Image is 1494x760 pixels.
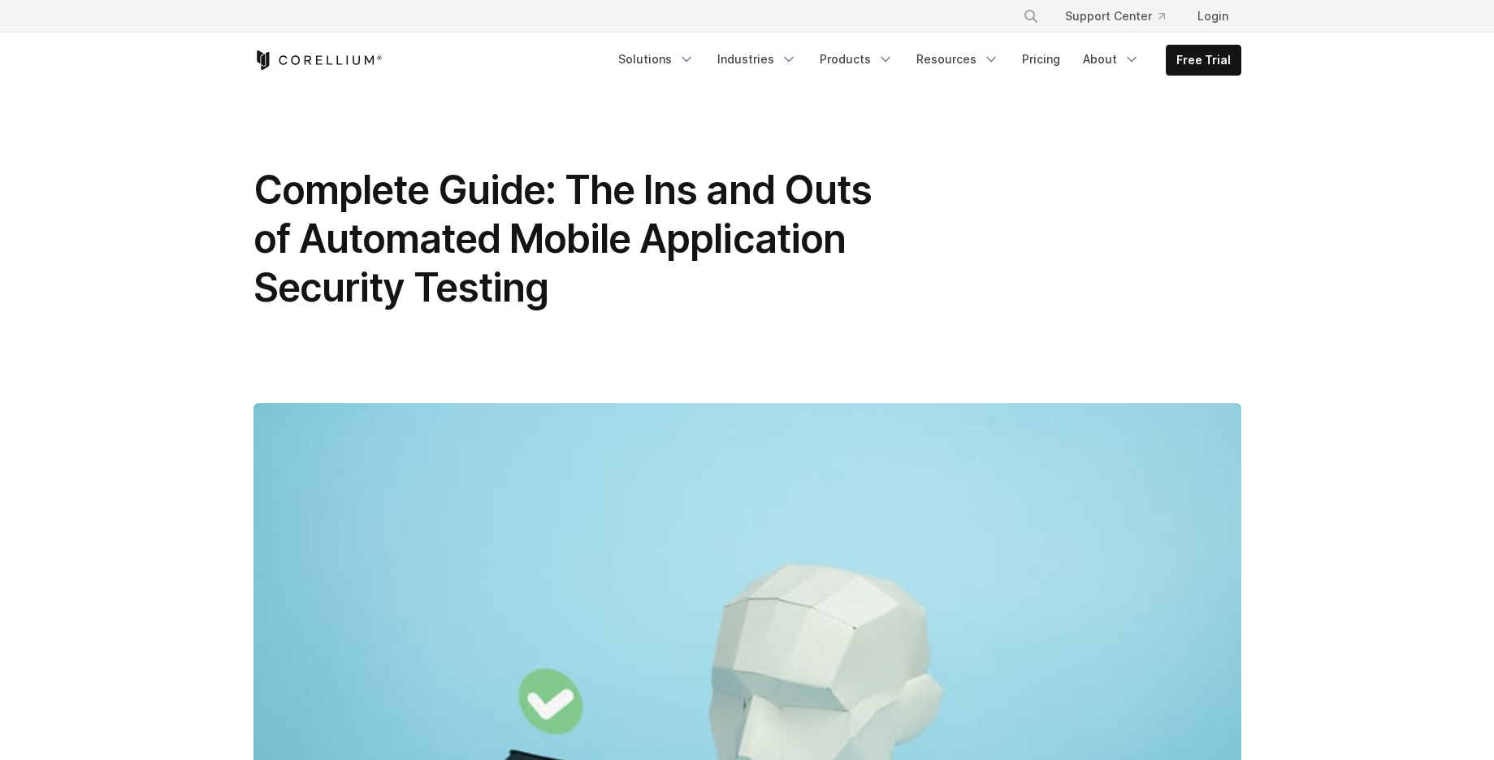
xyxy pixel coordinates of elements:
[1052,2,1178,31] a: Support Center
[907,45,1009,74] a: Resources
[1003,2,1241,31] div: Navigation Menu
[810,45,903,74] a: Products
[1012,45,1070,74] a: Pricing
[1016,2,1046,31] button: Search
[608,45,704,74] a: Solutions
[708,45,807,74] a: Industries
[1167,46,1241,75] a: Free Trial
[1073,45,1150,74] a: About
[608,45,1241,76] div: Navigation Menu
[253,50,383,70] a: Corellium Home
[1184,2,1241,31] a: Login
[253,166,872,311] span: Complete Guide: The Ins and Outs of Automated Mobile Application Security Testing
